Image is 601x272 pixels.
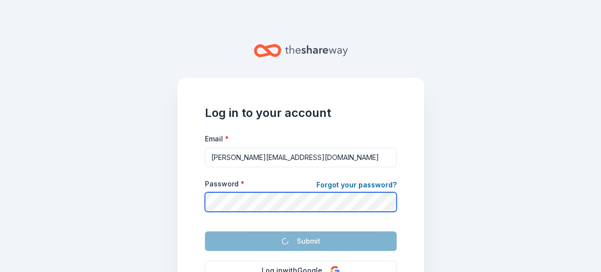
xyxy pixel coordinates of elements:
h1: Log in to your account [205,105,397,121]
a: Forgot your password? [316,179,397,193]
label: Email [205,134,229,144]
a: Home [254,39,348,62]
label: Password [205,179,245,189]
